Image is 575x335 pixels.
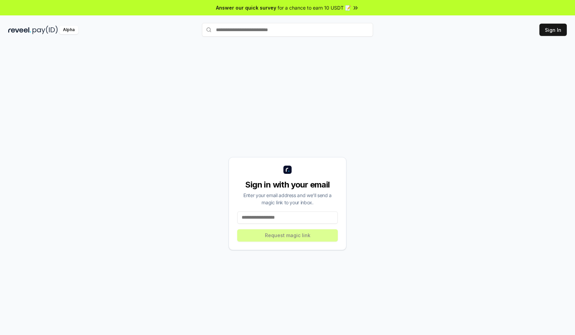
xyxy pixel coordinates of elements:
[33,26,58,34] img: pay_id
[8,26,31,34] img: reveel_dark
[278,4,351,11] span: for a chance to earn 10 USDT 📝
[283,166,292,174] img: logo_small
[237,179,338,190] div: Sign in with your email
[59,26,78,34] div: Alpha
[216,4,276,11] span: Answer our quick survey
[539,24,567,36] button: Sign In
[237,192,338,206] div: Enter your email address and we’ll send a magic link to your inbox.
